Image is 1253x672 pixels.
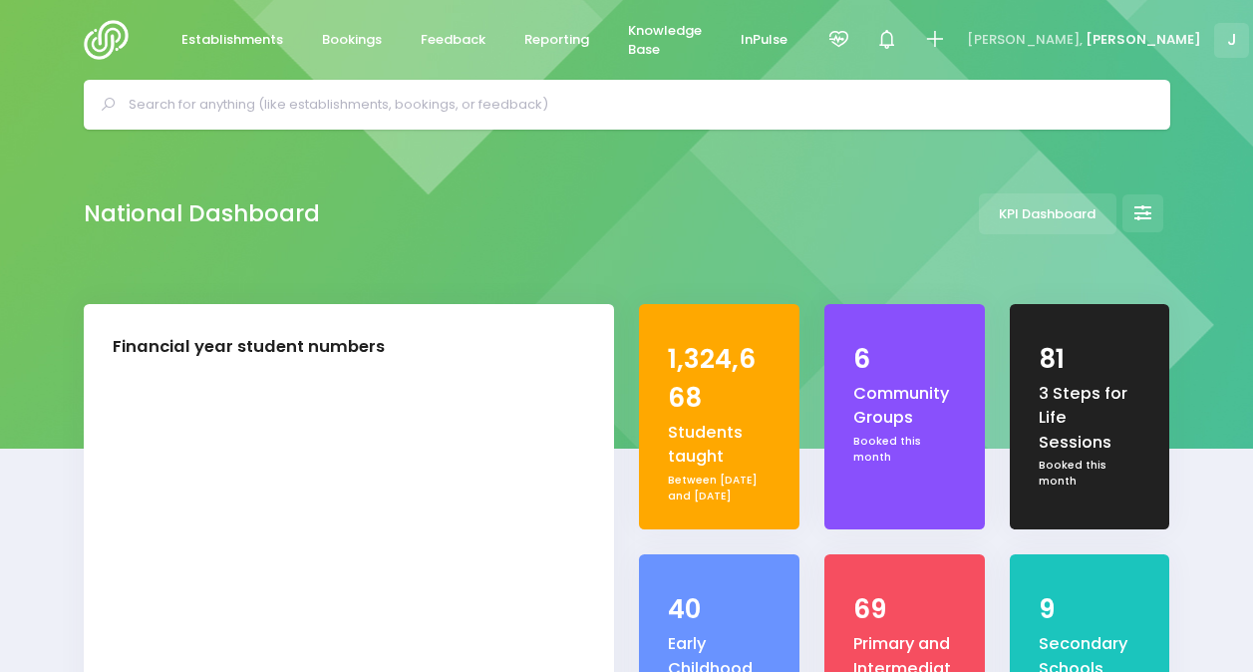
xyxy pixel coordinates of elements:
[725,21,804,60] a: InPulse
[1214,23,1249,58] span: J
[1039,458,1140,489] div: Booked this month
[113,335,385,360] div: Financial year student numbers
[181,30,283,50] span: Establishments
[853,434,955,465] div: Booked this month
[129,90,1142,120] input: Search for anything (like establishments, bookings, or feedback)
[1086,30,1201,50] span: [PERSON_NAME]
[853,340,955,379] div: 6
[1039,590,1140,629] div: 9
[508,21,606,60] a: Reporting
[612,11,719,70] a: Knowledge Base
[1039,340,1140,379] div: 81
[421,30,485,50] span: Feedback
[967,30,1083,50] span: [PERSON_NAME],
[405,21,502,60] a: Feedback
[979,193,1116,234] a: KPI Dashboard
[306,21,399,60] a: Bookings
[524,30,589,50] span: Reporting
[322,30,382,50] span: Bookings
[741,30,787,50] span: InPulse
[668,340,770,418] div: 1,324,668
[668,473,770,504] div: Between [DATE] and [DATE]
[1039,382,1140,455] div: 3 Steps for Life Sessions
[853,590,955,629] div: 69
[853,382,955,431] div: Community Groups
[84,200,320,227] h2: National Dashboard
[668,590,770,629] div: 40
[84,20,141,60] img: Logo
[668,421,770,470] div: Students taught
[628,21,702,60] span: Knowledge Base
[165,21,300,60] a: Establishments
